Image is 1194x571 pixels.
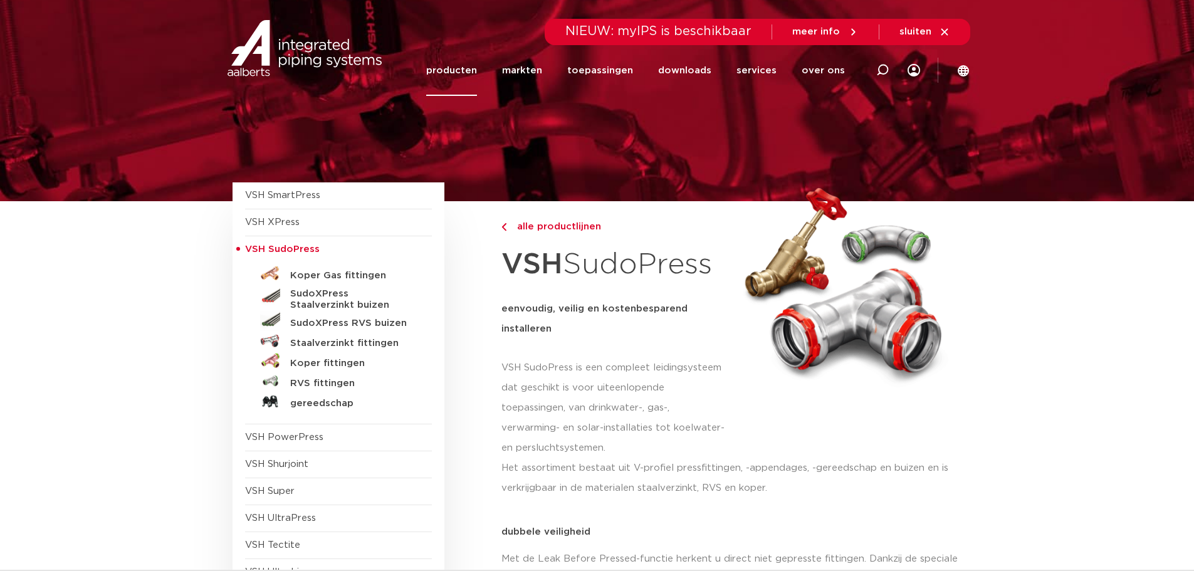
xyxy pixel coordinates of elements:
a: sluiten [899,26,950,38]
a: VSH UltraPress [245,513,316,523]
a: downloads [658,45,711,96]
h5: SudoXPress Staalverzinkt buizen [290,288,414,311]
a: producten [426,45,477,96]
a: SudoXPress Staalverzinkt buizen [245,283,432,311]
div: my IPS [908,45,920,96]
strong: eenvoudig, veilig en kostenbesparend installeren [501,304,688,333]
a: alle productlijnen [501,219,728,234]
p: dubbele veiligheid [501,527,962,537]
a: markten [502,45,542,96]
h5: Staalverzinkt fittingen [290,338,414,349]
a: SudoXPress RVS buizen [245,311,432,331]
img: chevron-right.svg [501,223,506,231]
a: Koper fittingen [245,351,432,371]
p: Het assortiment bestaat uit V-profiel pressfittingen, -appendages, -gereedschap en buizen en is v... [501,458,962,498]
a: RVS fittingen [245,371,432,391]
a: VSH Tectite [245,540,300,550]
a: Koper Gas fittingen [245,263,432,283]
span: alle productlijnen [510,222,601,231]
a: over ons [802,45,845,96]
h5: SudoXPress RVS buizen [290,318,414,329]
a: meer info [792,26,859,38]
nav: Menu [426,45,845,96]
p: VSH SudoPress is een compleet leidingsysteem dat geschikt is voor uiteenlopende toepassingen, van... [501,358,728,458]
h5: gereedschap [290,398,414,409]
h5: RVS fittingen [290,378,414,389]
a: VSH SmartPress [245,191,320,200]
a: VSH XPress [245,217,300,227]
h5: Koper Gas fittingen [290,270,414,281]
span: NIEUW: myIPS is beschikbaar [565,25,751,38]
a: VSH Super [245,486,295,496]
a: VSH Shurjoint [245,459,308,469]
span: VSH SudoPress [245,244,320,254]
h1: SudoPress [501,241,728,289]
span: sluiten [899,27,931,36]
a: services [736,45,777,96]
h5: Koper fittingen [290,358,414,369]
span: meer info [792,27,840,36]
strong: VSH [501,250,563,279]
a: Staalverzinkt fittingen [245,331,432,351]
a: gereedschap [245,391,432,411]
a: VSH PowerPress [245,432,323,442]
a: toepassingen [567,45,633,96]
